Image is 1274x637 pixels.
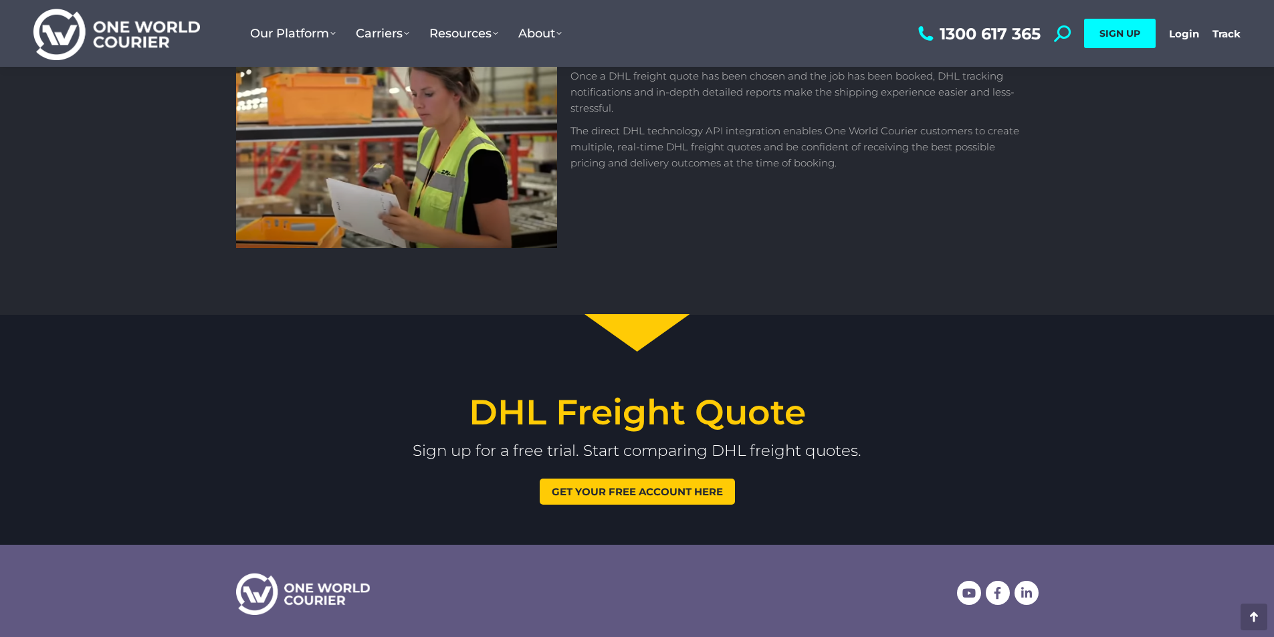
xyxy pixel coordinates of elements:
a: Carriers [346,13,419,54]
img: One World Courier [33,7,200,61]
a: 1300 617 365 [915,25,1041,42]
span: Our Platform [250,26,336,41]
span: SIGN UP [1099,27,1140,39]
span: About [518,26,562,41]
a: Resources [419,13,508,54]
a: Get your free account here [540,479,735,505]
p: The direct DHL technology API integration enables One World Courier customers to create multiple,... [570,123,1025,171]
span: Resources [429,26,498,41]
span: Get your free account here [552,487,723,497]
a: About [508,13,572,54]
a: Track [1212,27,1241,40]
a: SIGN UP [1084,19,1156,48]
a: Login [1169,27,1199,40]
span: Carriers [356,26,409,41]
img: DHL employee tagging parcel document [236,39,557,248]
a: Our Platform [240,13,346,54]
